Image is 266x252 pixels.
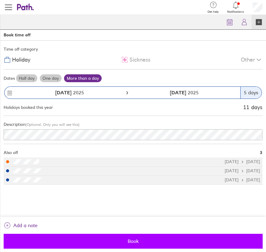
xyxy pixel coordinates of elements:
div: 5 days [240,87,261,99]
div: Holidays booked this year [4,105,53,110]
div: Other [241,54,262,66]
span: Holiday [12,57,30,63]
label: One day [40,74,62,82]
span: Get help [207,10,219,14]
span: Description [4,122,25,127]
button: [DATE] 2025[DATE] 20255 days [4,83,262,102]
button: Add a note [4,220,38,230]
span: Dates [4,76,15,81]
div: 11 days [243,104,262,111]
button: Book [4,234,262,248]
span: Add a note [13,220,38,230]
a: Notifications [227,1,244,14]
span: Sickness [130,57,150,63]
span: 2025 [170,90,199,95]
div: [DATE] [DATE] [225,177,260,182]
span: (Optional. Only you will see this) [25,122,79,127]
label: Half day [16,74,37,82]
div: Book time off [4,32,31,37]
span: 2025 [55,90,84,95]
strong: [DATE] [170,89,188,96]
strong: [DATE] [55,89,72,96]
div: [DATE] [DATE] [225,159,260,164]
span: Notifications [227,10,244,14]
span: Book [8,238,258,244]
label: More than a day [64,74,102,82]
div: [DATE] [DATE] [225,168,260,173]
span: Also off [4,150,18,155]
span: 3 [260,150,262,155]
div: Time off category [4,44,262,54]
